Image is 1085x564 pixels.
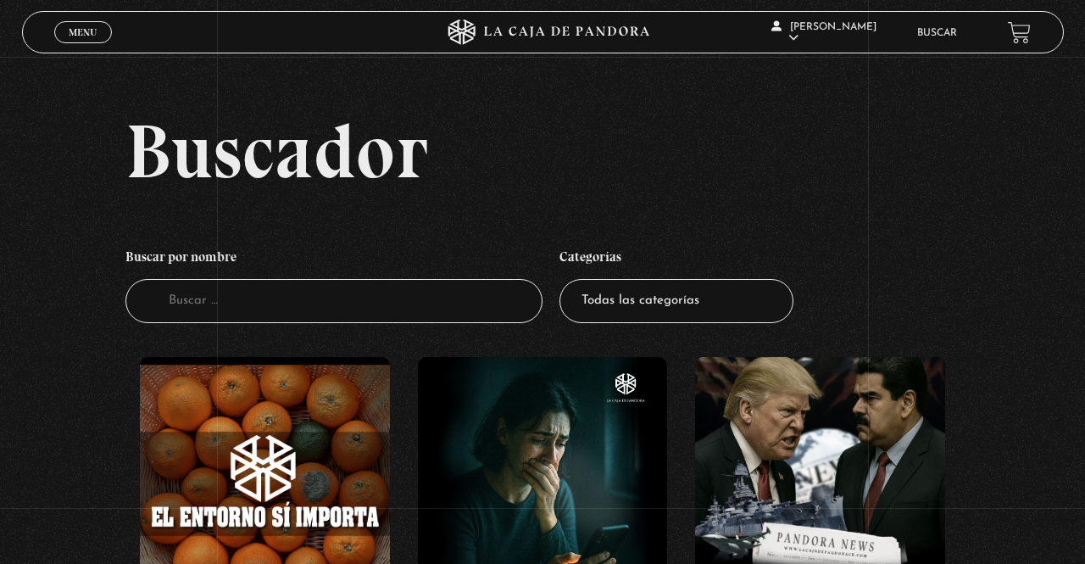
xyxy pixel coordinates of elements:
[125,240,542,279] h4: Buscar por nombre
[1008,21,1031,44] a: View your shopping cart
[125,113,1063,189] h2: Buscador
[64,42,103,53] span: Cerrar
[917,28,957,38] a: Buscar
[69,27,97,37] span: Menu
[559,240,793,279] h4: Categorías
[771,22,876,43] span: [PERSON_NAME]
